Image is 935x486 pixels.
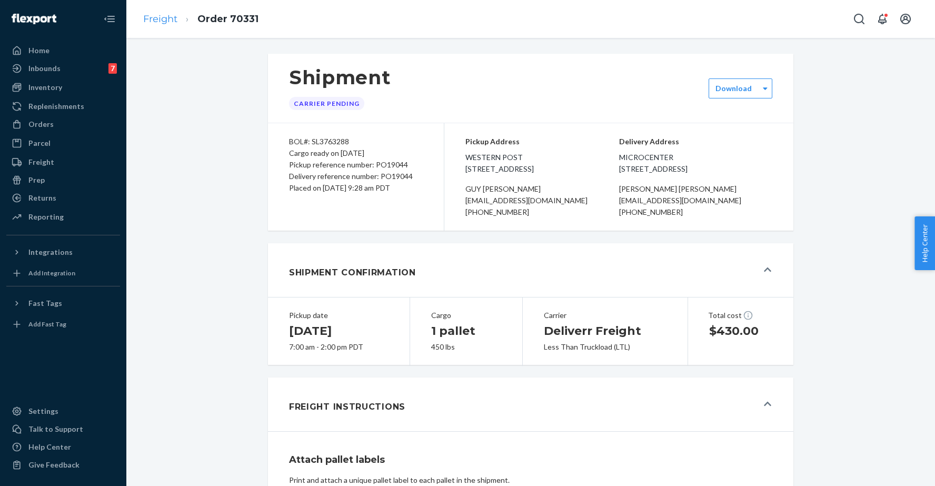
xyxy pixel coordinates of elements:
div: Total cost [708,310,773,321]
div: Download [715,83,752,94]
div: Pickup date [289,310,389,321]
div: Pickup reference number: PO19044 [289,159,423,171]
button: Shipment Confirmation [268,243,793,297]
div: Inbounds [28,63,61,74]
div: Help Center [28,442,71,452]
a: Home [6,42,120,59]
button: Open notifications [872,8,893,29]
img: Flexport logo [12,14,56,24]
a: Add Fast Tag [6,316,120,333]
button: Open Search Box [849,8,870,29]
button: Integrations [6,244,120,261]
p: Delivery Address [619,136,773,147]
div: Cargo ready on [DATE] [289,147,423,159]
a: Prep [6,172,120,189]
div: Guy [PERSON_NAME] [465,183,619,195]
h1: Freight Instructions [289,401,405,413]
div: Carrier [544,310,667,321]
a: Talk to Support [6,421,120,438]
div: Settings [28,406,58,416]
button: Fast Tags [6,295,120,312]
a: Inbounds7 [6,60,120,77]
h1: Shipment Confirmation [289,266,416,279]
h1: $430.00 [709,323,772,340]
a: Parcel [6,135,120,152]
h1: Deliverr Freight [544,323,667,340]
div: Replenishments [28,101,84,112]
a: Replenishments [6,98,120,115]
div: Add Fast Tag [28,320,66,329]
div: [EMAIL_ADDRESS][DOMAIN_NAME] [619,195,773,206]
div: Prep [28,175,45,185]
div: Integrations [28,247,73,257]
h1: Attach pallet labels [289,453,772,467]
div: 450 lbs [431,342,501,352]
a: Freight [143,13,177,25]
a: Add Integration [6,265,120,282]
div: Parcel [28,138,51,148]
a: Returns [6,190,120,206]
div: Cargo [431,310,501,321]
button: Help Center [914,216,935,270]
a: Help Center [6,439,120,455]
h1: Shipment [289,66,391,88]
a: Inventory [6,79,120,96]
a: Order 70331 [197,13,258,25]
div: 7:00 am - 2:00 pm PDT [289,342,389,352]
div: Delivery reference number: PO19044 [289,171,423,182]
div: Inventory [28,82,62,93]
div: Carrier Pending [289,97,364,110]
div: 7 [108,63,117,74]
span: Microcenter [STREET_ADDRESS] [619,152,773,175]
h1: [DATE] [289,323,389,340]
div: [EMAIL_ADDRESS][DOMAIN_NAME] [465,195,619,206]
div: Returns [28,193,56,203]
button: Give Feedback [6,457,120,473]
div: [PHONE_NUMBER] [619,206,773,218]
div: [PERSON_NAME] [PERSON_NAME] [619,183,773,195]
span: 1 pallet [431,324,475,338]
div: Less Than Truckload (LTL) [544,342,667,352]
div: Placed on [DATE] 9:28 am PDT [289,182,423,194]
a: Freight [6,154,120,171]
a: Settings [6,403,120,420]
div: Give Feedback [28,460,79,470]
ol: breadcrumbs [135,4,267,35]
div: Talk to Support [28,424,83,434]
button: Close Navigation [99,8,120,29]
span: Western Post [STREET_ADDRESS] [465,152,619,175]
div: Freight [28,157,54,167]
p: Pickup Address [465,136,619,147]
div: Orders [28,119,54,130]
div: Add Integration [28,269,75,277]
div: [PHONE_NUMBER] [465,206,619,218]
div: Reporting [28,212,64,222]
div: Fast Tags [28,298,62,309]
div: BOL#: SL3763288 [289,136,423,147]
button: Open account menu [895,8,916,29]
button: Freight Instructions [268,378,793,431]
a: Reporting [6,209,120,225]
a: Orders [6,116,120,133]
div: Home [28,45,49,56]
div: Print and attach a unique pallet label to each pallet in the shipment. [289,475,772,485]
